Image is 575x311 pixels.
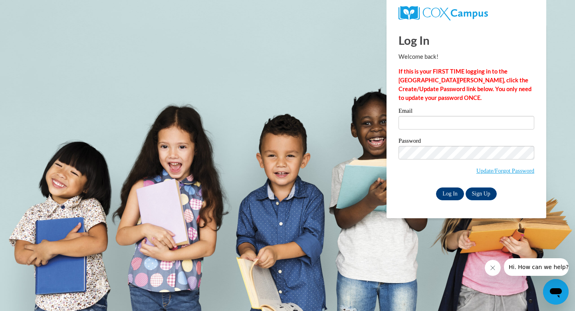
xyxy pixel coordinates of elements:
iframe: Button to launch messaging window [543,279,569,305]
h1: Log In [399,32,534,48]
label: Password [399,138,534,146]
strong: If this is your FIRST TIME logging in to the [GEOGRAPHIC_DATA][PERSON_NAME], click the Create/Upd... [399,68,531,101]
img: COX Campus [399,6,488,20]
iframe: Message from company [504,258,569,276]
p: Welcome back! [399,52,534,61]
a: Sign Up [466,187,497,200]
a: Update/Forgot Password [476,167,534,174]
a: COX Campus [399,6,534,20]
input: Log In [436,187,464,200]
iframe: Close message [485,260,501,276]
label: Email [399,108,534,116]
